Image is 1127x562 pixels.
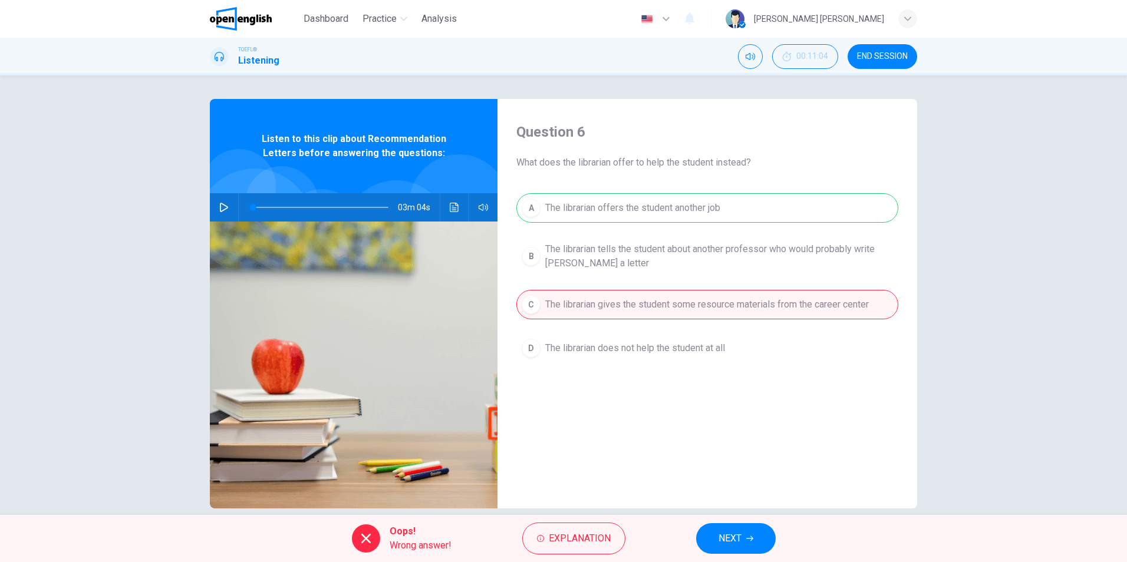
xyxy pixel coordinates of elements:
button: Dashboard [299,8,353,29]
span: TOEFL® [238,45,257,54]
h1: Listening [238,54,279,68]
span: Practice [363,12,397,26]
span: What does the librarian offer to help the student instead? [516,156,898,170]
span: Oops! [390,524,452,538]
button: Analysis [417,8,462,29]
span: Listen to this clip about Recommendation Letters before answering the questions: [248,132,459,160]
button: END SESSION [848,44,917,69]
button: Click to see the audio transcription [445,193,464,222]
img: en [640,15,654,24]
img: OpenEnglish logo [210,7,272,31]
div: Mute [738,44,763,69]
span: END SESSION [857,52,908,61]
div: Hide [772,44,838,69]
img: Profile picture [726,9,744,28]
span: Analysis [421,12,457,26]
button: Explanation [522,523,625,554]
button: Practice [358,8,412,29]
button: NEXT [696,523,776,554]
span: Explanation [549,530,611,547]
h4: Question 6 [516,123,898,141]
span: 03m 04s [398,193,440,222]
span: Dashboard [304,12,348,26]
span: Wrong answer! [390,538,452,553]
span: 00:11:04 [796,52,828,61]
span: NEXT [719,530,742,547]
img: Listen to this clip about Recommendation Letters before answering the questions: [210,222,497,508]
button: 00:11:04 [772,44,838,69]
div: [PERSON_NAME] [PERSON_NAME] [754,12,884,26]
a: OpenEnglish logo [210,7,299,31]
